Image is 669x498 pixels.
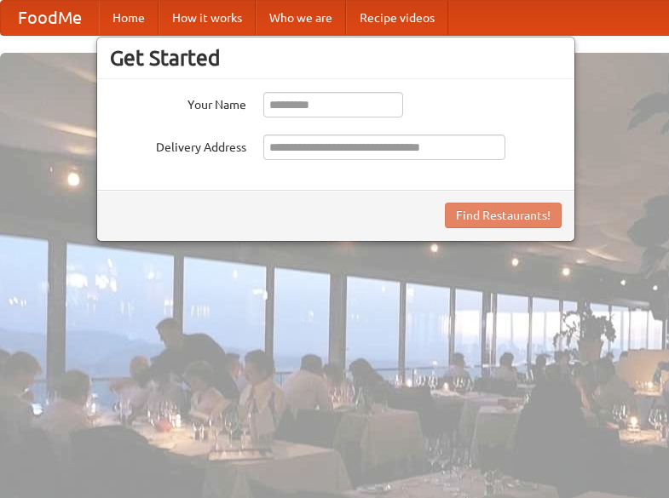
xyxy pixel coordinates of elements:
[159,1,256,35] a: How it works
[1,1,99,35] a: FoodMe
[99,1,159,35] a: Home
[110,92,246,113] label: Your Name
[346,1,448,35] a: Recipe videos
[110,45,562,71] h3: Get Started
[110,135,246,156] label: Delivery Address
[445,203,562,228] button: Find Restaurants!
[256,1,346,35] a: Who we are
